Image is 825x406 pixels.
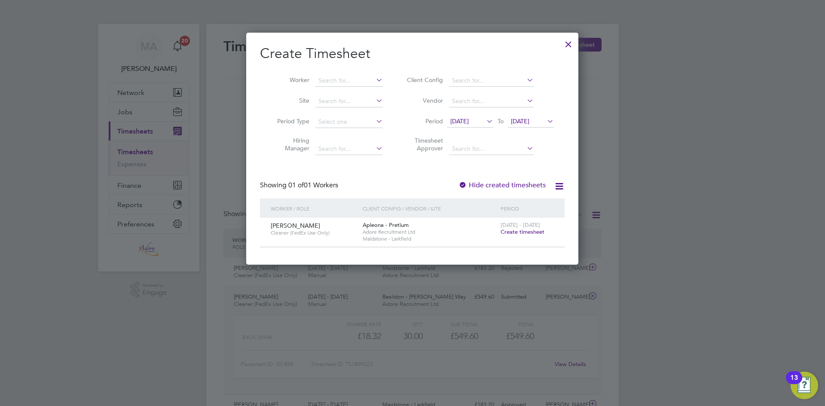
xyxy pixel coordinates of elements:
[501,228,544,235] span: Create timesheet
[501,221,540,229] span: [DATE] - [DATE]
[450,117,469,125] span: [DATE]
[271,222,320,229] span: [PERSON_NAME]
[449,143,534,155] input: Search for...
[288,181,338,189] span: 01 Workers
[271,97,309,104] label: Site
[260,45,565,63] h2: Create Timesheet
[404,137,443,152] label: Timesheet Approver
[449,95,534,107] input: Search for...
[271,229,356,236] span: Cleaner (FedEx Use Only)
[511,117,529,125] span: [DATE]
[495,116,506,127] span: To
[271,117,309,125] label: Period Type
[361,198,498,218] div: Client Config / Vendor / Site
[498,198,556,218] div: Period
[315,95,383,107] input: Search for...
[458,181,546,189] label: Hide created timesheets
[791,372,818,399] button: Open Resource Center, 13 new notifications
[404,97,443,104] label: Vendor
[404,117,443,125] label: Period
[363,221,409,229] span: Apleona - Pretium
[449,75,534,87] input: Search for...
[363,235,496,242] span: Maidstone - Larkfield
[315,143,383,155] input: Search for...
[790,378,798,389] div: 13
[363,229,496,235] span: Adore Recruitment Ltd
[271,137,309,152] label: Hiring Manager
[288,181,304,189] span: 01 of
[315,116,383,128] input: Select one
[404,76,443,84] label: Client Config
[260,181,340,190] div: Showing
[271,76,309,84] label: Worker
[269,198,361,218] div: Worker / Role
[315,75,383,87] input: Search for...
